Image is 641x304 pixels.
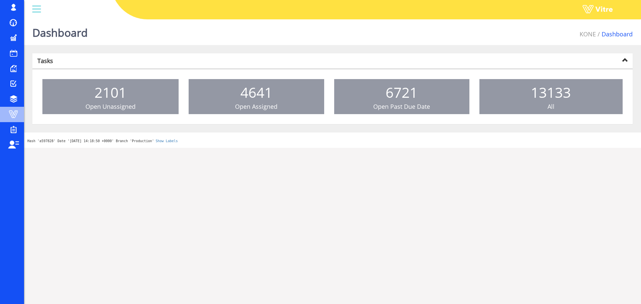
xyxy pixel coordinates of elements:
span: 4641 [240,83,272,102]
a: 2101 Open Unassigned [42,79,179,114]
span: Open Assigned [235,102,277,110]
span: Hash 'a597828' Date '[DATE] 14:18:50 +0000' Branch 'Production' [27,139,154,143]
span: Open Past Due Date [373,102,430,110]
a: Show Labels [156,139,178,143]
span: 2101 [94,83,127,102]
a: 6721 Open Past Due Date [334,79,469,114]
span: 6721 [386,83,418,102]
a: 4641 Open Assigned [189,79,324,114]
a: KONE [580,30,596,38]
span: All [548,102,555,110]
h1: Dashboard [32,17,88,45]
span: Open Unassigned [85,102,136,110]
li: Dashboard [596,30,633,39]
a: 13133 All [479,79,623,114]
strong: Tasks [37,57,53,65]
span: 13133 [531,83,571,102]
